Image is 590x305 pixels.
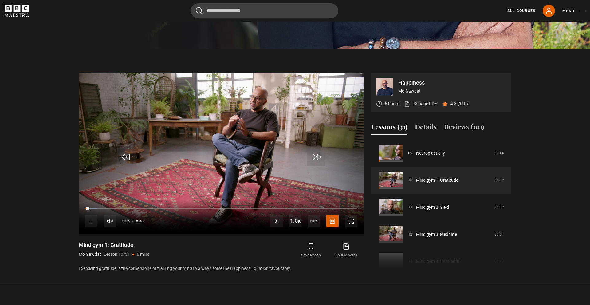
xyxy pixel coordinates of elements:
h1: Mind gym 1: Gratitude [79,241,149,249]
button: Lessons (31) [371,122,407,135]
button: Playback Rate [289,215,301,227]
button: Captions [326,215,339,227]
a: 78 page PDF [404,101,437,107]
button: Pause [85,215,97,227]
p: Mo Gawdat [79,251,101,258]
p: Happiness [398,80,506,85]
p: 4.8 (110) [450,101,468,107]
p: Mo Gawdat [398,88,506,94]
a: Neuroplasticity [416,150,445,156]
div: Current quality: 720p [308,215,320,227]
span: 5:38 [136,216,144,227]
span: - [132,219,134,223]
a: Mind gym 2: Yield [416,204,449,211]
button: Fullscreen [345,215,357,227]
div: Progress Bar [85,208,357,209]
button: Details [415,122,437,135]
span: auto [308,215,320,227]
svg: BBC Maestro [5,5,29,17]
p: Lesson 10/31 [104,251,130,258]
button: Reviews (110) [444,122,484,135]
p: Exercising gratitude is the cornerstone of training your mind to always solve the Happiness Equat... [79,265,364,272]
span: 0:05 [122,216,130,227]
a: All Courses [507,8,535,14]
a: Mind gym 3: Meditate [416,231,457,238]
input: Search [191,3,338,18]
button: Save lesson [293,241,328,259]
button: Mute [104,215,116,227]
video-js: Video Player [79,73,364,234]
button: Submit the search query [196,7,203,15]
button: Toggle navigation [562,8,585,14]
a: Mind gym 1: Gratitude [416,177,458,184]
button: Next Lesson [270,215,283,227]
p: 6 hours [385,101,399,107]
p: 6 mins [137,251,149,258]
a: Course notes [329,241,364,259]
